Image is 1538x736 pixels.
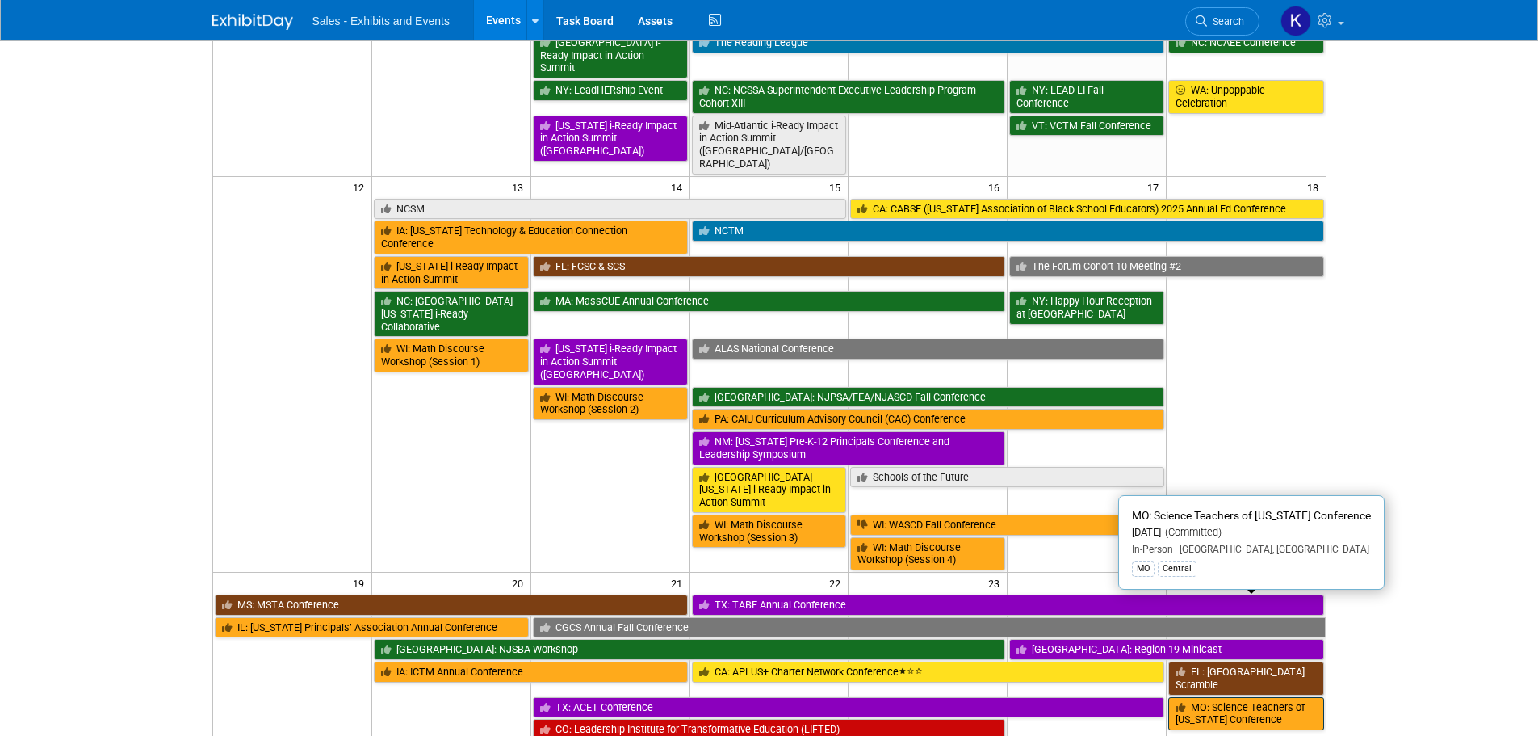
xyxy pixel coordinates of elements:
a: WI: WASCD Fall Conference [850,515,1164,536]
a: MA: MassCUE Annual Conference [533,291,1006,312]
a: NC: NCAEE Conference [1168,32,1323,53]
a: IA: [US_STATE] Technology & Education Connection Conference [374,221,688,254]
div: Central [1158,561,1196,576]
span: MO: Science Teachers of [US_STATE] Conference [1132,509,1371,522]
span: (Committed) [1161,526,1222,538]
a: FL: FCSC & SCS [533,256,1006,277]
span: Search [1207,15,1244,27]
a: PA: CAIU Curriculum Advisory Council (CAC) Conference [692,409,1165,430]
a: NY: LEAD LI Fall Conference [1009,80,1164,113]
a: Search [1185,7,1259,36]
a: NM: [US_STATE] Pre-K-12 Principals Conference and Leadership Symposium [692,431,1006,465]
a: ALAS National Conference [692,339,1165,360]
a: TX: TABE Annual Conference [692,595,1324,616]
span: 21 [669,573,689,593]
a: TX: ACET Conference [533,697,1164,718]
a: [US_STATE] i-Ready Impact in Action Summit ([GEOGRAPHIC_DATA]) [533,339,688,385]
span: 19 [351,573,371,593]
a: IL: [US_STATE] Principals’ Association Annual Conference [215,617,529,638]
a: NCTM [692,221,1324,242]
span: [GEOGRAPHIC_DATA], [GEOGRAPHIC_DATA] [1173,544,1369,555]
div: [DATE] [1132,526,1371,540]
span: 16 [987,177,1007,197]
a: NCSM [374,199,847,220]
a: CGCS Annual Fall Conference [533,617,1326,638]
span: 22 [828,573,848,593]
img: Kara Haven [1280,6,1311,36]
a: [GEOGRAPHIC_DATA]: NJPSA/FEA/NJASCD Fall Conference [692,387,1165,408]
a: FL: [GEOGRAPHIC_DATA] Scramble [1168,662,1323,695]
a: WI: Math Discourse Workshop (Session 3) [692,515,847,548]
a: The Forum Cohort 10 Meeting #2 [1009,256,1323,277]
a: NY: LeadHERship Event [533,80,688,101]
a: [US_STATE] i-Ready Impact in Action Summit ([GEOGRAPHIC_DATA]) [533,116,688,162]
span: 15 [828,177,848,197]
div: MO [1132,561,1155,576]
a: NY: Happy Hour Reception at [GEOGRAPHIC_DATA] [1009,291,1164,324]
a: MS: MSTA Conference [215,595,688,616]
a: WA: Unpoppable Celebration [1168,80,1323,113]
a: VT: VCTM Fall Conference [1009,116,1164,137]
a: WI: Math Discourse Workshop (Session 2) [533,387,688,420]
img: ExhibitDay [212,14,293,30]
a: The Reading League [692,32,1165,53]
a: NC: NCSSA Superintendent Executive Leadership Program Cohort XIII [692,80,1006,113]
a: Mid-Atlantic i-Ready Impact in Action Summit ([GEOGRAPHIC_DATA]/[GEOGRAPHIC_DATA]) [692,116,847,175]
a: MO: Science Teachers of [US_STATE] Conference [1168,697,1323,730]
a: CA: APLUS+ Charter Network Conference [692,662,1165,683]
span: Sales - Exhibits and Events [312,15,450,27]
span: 12 [351,177,371,197]
a: WI: Math Discourse Workshop (Session 1) [374,339,529,372]
a: IA: ICTM Annual Conference [374,662,688,683]
a: WI: Math Discourse Workshop (Session 4) [850,537,1005,570]
span: 20 [510,573,530,593]
span: 18 [1305,177,1326,197]
span: 23 [987,573,1007,593]
a: [GEOGRAPHIC_DATA]: Region 19 Minicast [1009,639,1323,660]
a: [US_STATE] i-Ready Impact in Action Summit [374,256,529,289]
a: [GEOGRAPHIC_DATA] i-Ready Impact in Action Summit [533,32,688,78]
a: [GEOGRAPHIC_DATA]: NJSBA Workshop [374,639,1005,660]
a: Schools of the Future [850,467,1164,488]
span: 14 [669,177,689,197]
span: 17 [1146,177,1166,197]
a: CA: CABSE ([US_STATE] Association of Black School Educators) 2025 Annual Ed Conference [850,199,1323,220]
a: NC: [GEOGRAPHIC_DATA][US_STATE] i-Ready Collaborative [374,291,529,337]
span: 13 [510,177,530,197]
a: [GEOGRAPHIC_DATA][US_STATE] i-Ready Impact in Action Summit [692,467,847,513]
span: In-Person [1132,544,1173,555]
